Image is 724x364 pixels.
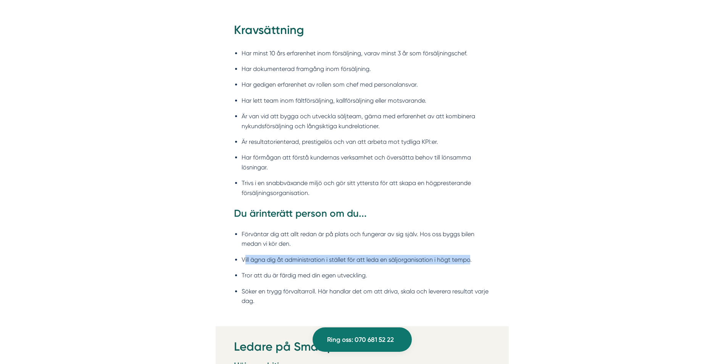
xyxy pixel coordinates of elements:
h2: Kravsättning [234,22,490,43]
li: Har gedigen erfarenhet av rollen som chef med personalansvar. [242,80,490,89]
li: Har lett team inom fältförsäljning, kallförsäljning eller motsvarande. [242,96,490,105]
h2: Ledare på Smartproduktion… [234,338,490,360]
li: Har dokumenterad framgång inom försäljning. [242,64,490,74]
li: Har minst 10 års erfarenhet inom försäljning, varav minst 3 år som försäljningschef. [242,48,490,58]
a: Ring oss: 070 681 52 22 [313,327,412,352]
li: Är resultatorienterad, prestigelös och van att arbeta mot tydliga KPI:er. [242,137,490,147]
span: Ring oss: 070 681 52 22 [327,335,394,345]
li: Har förmågan att förstå kundernas verksamhet och översätta behov till lönsamma lösningar. [242,153,490,172]
strong: inte [259,208,276,219]
li: Trivs i en snabbväxande miljö och gör sitt yttersta för att skapa en högpresterande försäljningso... [242,178,490,198]
li: Förväntar dig att allt redan är på plats och fungerar av sig själv. Hos oss byggs bilen medan vi ... [242,229,490,249]
h3: Du är rätt person om du... [234,207,490,224]
li: Tror att du är färdig med din egen utveckling. [242,271,490,280]
li: Är van vid att bygga och utveckla säljteam, gärna med erfarenhet av att kombinera nykundsförsäljn... [242,111,490,131]
li: Söker en trygg förvaltarroll. Här handlar det om att driva, skala och leverera resultat varje dag. [242,287,490,306]
li: Vill ägna dig åt administration i stället för att leda en säljorganisation i högt tempo. [242,255,490,264]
